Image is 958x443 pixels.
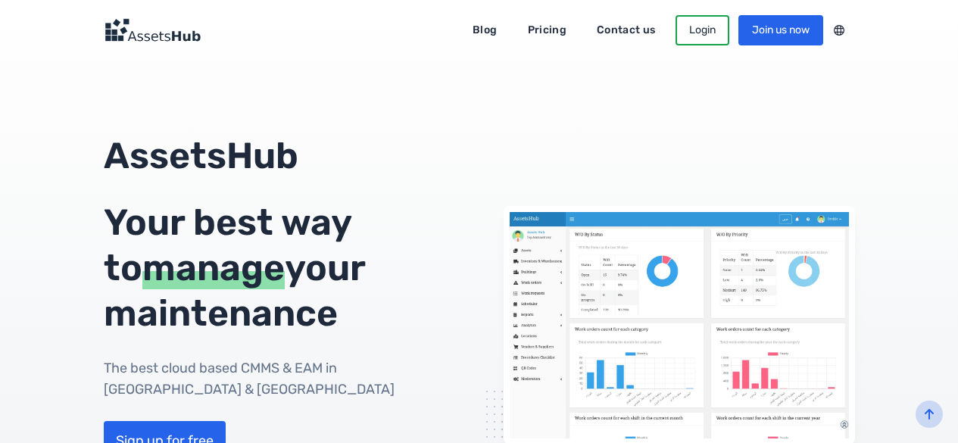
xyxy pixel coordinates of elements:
span: manage [142,246,285,289]
h1: The best cloud based CMMS & EAM in [GEOGRAPHIC_DATA] & [GEOGRAPHIC_DATA] [104,357,455,400]
a: Blog [462,18,507,42]
a: Contact us [586,18,666,42]
img: Logo Dark [104,18,201,42]
p: AssetsHub [104,133,455,179]
div: Your best way to your maintenance [104,200,455,336]
a: Join us now [738,15,823,45]
a: Login [676,15,729,45]
a: Pricing [517,18,577,42]
button: back-to-top [916,401,943,428]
